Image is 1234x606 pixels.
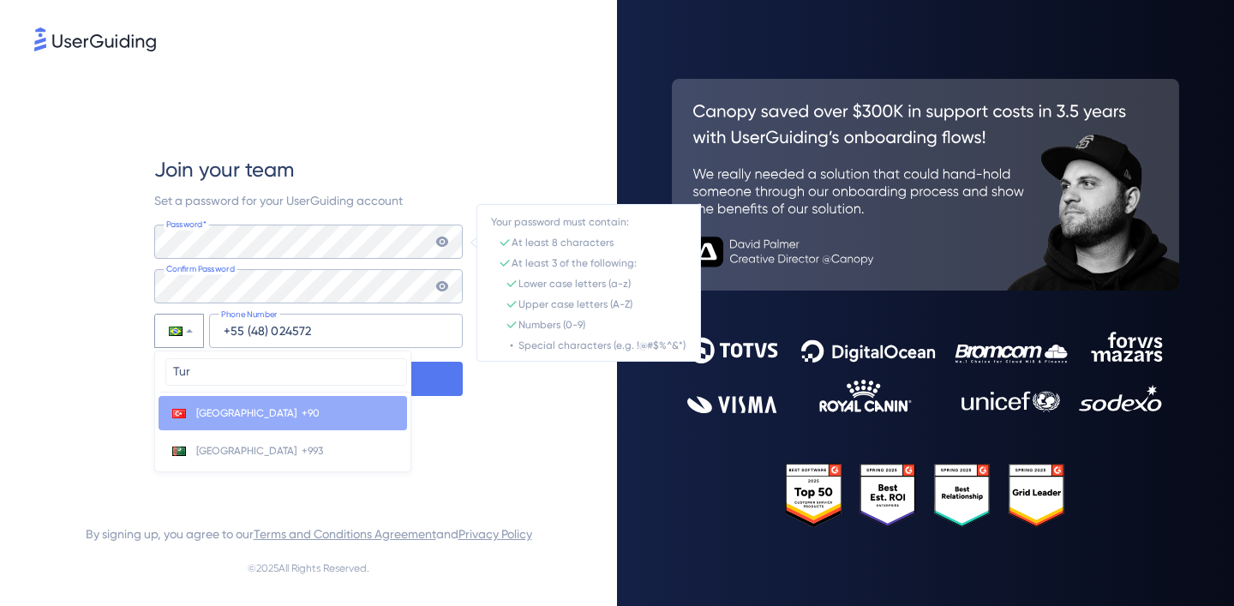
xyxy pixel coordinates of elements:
[196,406,297,420] span: [GEOGRAPHIC_DATA]
[154,194,403,207] span: Set a password for your UserGuiding account
[165,358,407,386] input: Search
[254,527,436,541] a: Terms and Conditions Agreement
[196,444,297,458] span: [GEOGRAPHIC_DATA]
[86,524,532,544] span: By signing up, you agree to our and
[154,156,294,183] span: Join your team
[518,318,585,332] div: Numbers (0-9)
[672,79,1179,291] img: 26c0aa7c25a843aed4baddd2b5e0fa68.svg
[518,297,632,311] div: Upper case letters (A-Z)
[209,314,463,348] input: Phone Number
[491,215,629,229] div: Your password must contain:
[512,236,614,249] div: At least 8 characters
[518,277,631,291] div: Lower case letters (a-z)
[512,256,637,270] div: At least 3 of the following:
[302,406,320,420] span: +90
[687,332,1164,413] img: 9302ce2ac39453076f5bc0f2f2ca889b.svg
[155,315,203,347] div: Brazil: + 55
[786,464,1065,527] img: 25303e33045975176eb484905ab012ff.svg
[302,444,323,458] span: +993
[34,27,156,51] img: 8faab4ba6bc7696a72372aa768b0286c.svg
[458,527,532,541] a: Privacy Policy
[248,558,369,579] span: © 2025 All Rights Reserved.
[518,339,686,352] div: Special characters (e.g. !@#$%^&*)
